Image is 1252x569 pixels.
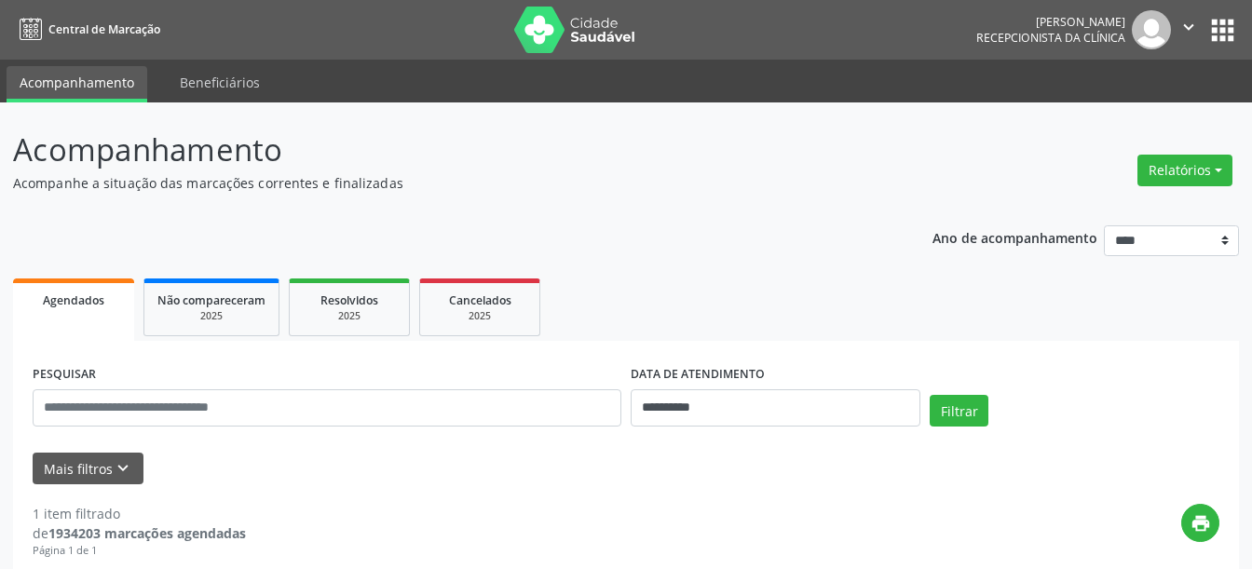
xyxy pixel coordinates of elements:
div: 2025 [433,309,526,323]
button: Mais filtroskeyboard_arrow_down [33,453,143,485]
div: 1 item filtrado [33,504,246,523]
i: print [1191,513,1211,534]
div: 2025 [303,309,396,323]
button: print [1181,504,1219,542]
p: Acompanhamento [13,127,871,173]
span: Cancelados [449,292,511,308]
span: Central de Marcação [48,21,160,37]
p: Acompanhe a situação das marcações correntes e finalizadas [13,173,871,193]
a: Acompanhamento [7,66,147,102]
div: Página 1 de 1 [33,543,246,559]
label: DATA DE ATENDIMENTO [631,360,765,389]
button: Filtrar [930,395,988,427]
span: Resolvidos [320,292,378,308]
span: Agendados [43,292,104,308]
div: 2025 [157,309,265,323]
a: Beneficiários [167,66,273,99]
label: PESQUISAR [33,360,96,389]
button: apps [1206,14,1239,47]
i: keyboard_arrow_down [113,458,133,479]
a: Central de Marcação [13,14,160,45]
span: Recepcionista da clínica [976,30,1125,46]
p: Ano de acompanhamento [932,225,1097,249]
button:  [1171,10,1206,49]
span: Não compareceram [157,292,265,308]
div: de [33,523,246,543]
img: img [1132,10,1171,49]
strong: 1934203 marcações agendadas [48,524,246,542]
button: Relatórios [1137,155,1232,186]
div: [PERSON_NAME] [976,14,1125,30]
i:  [1178,17,1199,37]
